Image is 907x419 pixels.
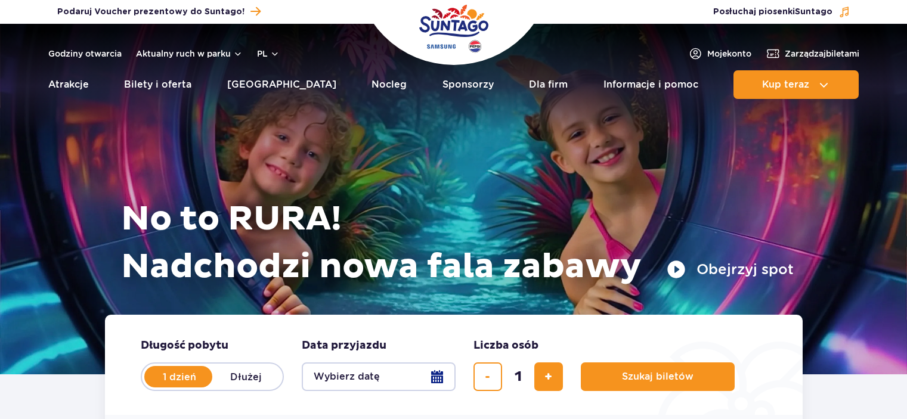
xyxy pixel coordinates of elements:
button: Obejrzyj spot [667,260,794,279]
a: Zarządzajbiletami [766,46,859,61]
button: Aktualny ruch w parku [136,49,243,58]
span: Szukaj biletów [622,371,694,382]
a: Atrakcje [48,70,89,99]
a: Bilety i oferta [124,70,191,99]
button: Posłuchaj piosenkiSuntago [713,6,850,18]
a: Dla firm [529,70,568,99]
button: dodaj bilet [534,362,563,391]
label: Dłużej [212,364,280,389]
form: Planowanie wizyty w Park of Poland [105,315,803,415]
a: Godziny otwarcia [48,48,122,60]
a: Podaruj Voucher prezentowy do Suntago! [57,4,261,20]
span: Suntago [795,8,832,16]
span: Data przyjazdu [302,339,386,353]
span: Długość pobytu [141,339,228,353]
span: Podaruj Voucher prezentowy do Suntago! [57,6,244,18]
button: Kup teraz [733,70,859,99]
input: liczba biletów [504,362,533,391]
a: Nocleg [372,70,407,99]
span: Posłuchaj piosenki [713,6,832,18]
a: [GEOGRAPHIC_DATA] [227,70,336,99]
span: Moje konto [707,48,751,60]
button: Szukaj biletów [581,362,735,391]
button: usuń bilet [473,362,502,391]
a: Mojekonto [688,46,751,61]
button: Wybierz datę [302,362,456,391]
button: pl [257,48,280,60]
label: 1 dzień [146,364,213,389]
span: Kup teraz [762,79,809,90]
a: Sponsorzy [442,70,494,99]
span: Liczba osób [473,339,538,353]
span: Zarządzaj biletami [785,48,859,60]
a: Informacje i pomoc [603,70,698,99]
h1: No to RURA! Nadchodzi nowa fala zabawy [121,195,794,291]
